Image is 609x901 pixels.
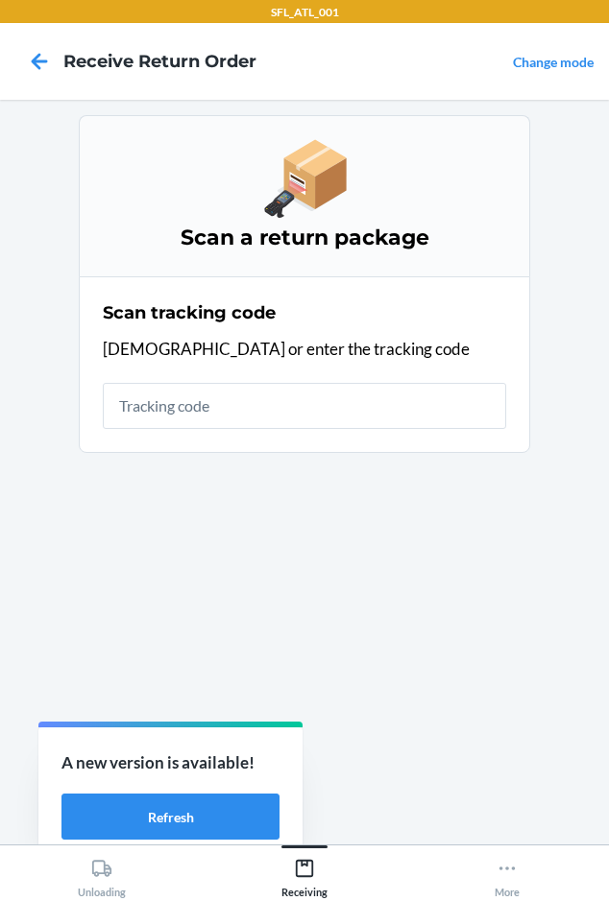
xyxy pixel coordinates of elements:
[495,850,520,898] div: More
[271,4,339,21] p: SFL_ATL_001
[78,850,126,898] div: Unloading
[513,54,594,70] a: Change mode
[103,223,506,253] h3: Scan a return package
[103,300,276,325] h2: Scan tracking code
[61,750,280,775] p: A new version is available!
[203,845,405,898] button: Receiving
[281,850,328,898] div: Receiving
[103,383,506,429] input: Tracking code
[406,845,609,898] button: More
[63,49,256,74] h4: Receive Return Order
[103,337,506,362] p: [DEMOGRAPHIC_DATA] or enter the tracking code
[61,794,280,840] button: Refresh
